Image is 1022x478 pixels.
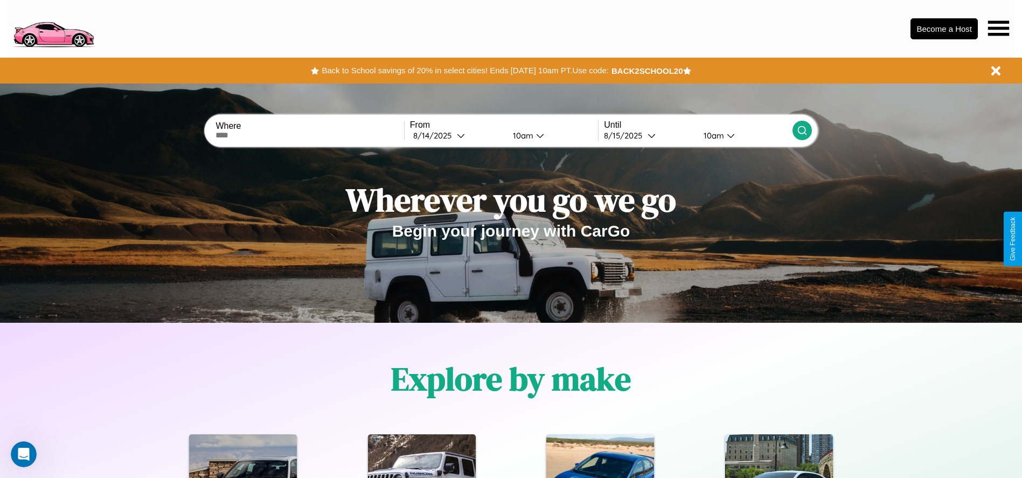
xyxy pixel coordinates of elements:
[1009,217,1017,261] div: Give Feedback
[410,120,598,130] label: From
[504,130,599,141] button: 10am
[410,130,504,141] button: 8/14/2025
[11,441,37,467] iframe: Intercom live chat
[910,18,978,39] button: Become a Host
[391,357,631,401] h1: Explore by make
[695,130,792,141] button: 10am
[604,130,648,141] div: 8 / 15 / 2025
[604,120,792,130] label: Until
[698,130,727,141] div: 10am
[319,63,611,78] button: Back to School savings of 20% in select cities! Ends [DATE] 10am PT.Use code:
[611,66,683,75] b: BACK2SCHOOL20
[507,130,536,141] div: 10am
[215,121,404,131] label: Where
[8,5,99,50] img: logo
[413,130,457,141] div: 8 / 14 / 2025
